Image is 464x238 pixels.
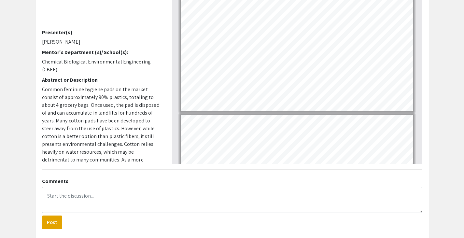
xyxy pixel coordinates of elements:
[5,209,28,233] iframe: Chat
[265,105,327,108] a: https://www.ncbi.nlm.nih.gov/pmc/articles/PMC6442657/#:~:text=Sanitary%20pads%20consist%20of%20up...
[42,29,162,35] h2: Presenter(s)
[42,178,422,184] h2: Comments
[42,49,162,55] h2: Mentor's Department (s)/ School(s):
[42,58,162,74] p: Chemical Biological Environmental Engineering (CBEE)
[42,77,162,83] h2: Abstract or Description
[42,216,62,229] button: Post
[42,86,162,226] p: Common feminine hygiene pads on the market consist of approximately 90% plastics, totaling to abo...
[42,38,162,46] p: [PERSON_NAME]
